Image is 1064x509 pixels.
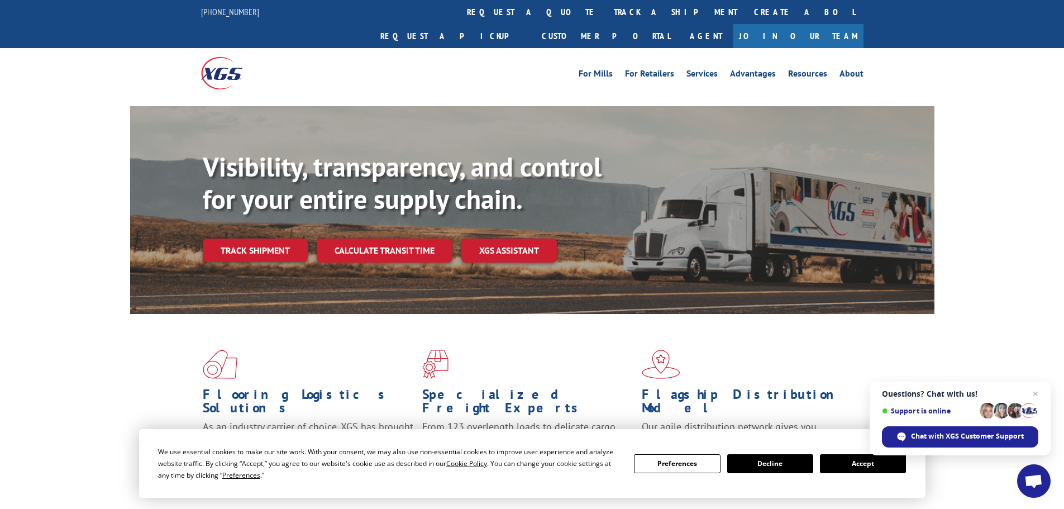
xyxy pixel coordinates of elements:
button: Decline [727,454,813,473]
a: Customer Portal [533,24,679,48]
a: [PHONE_NUMBER] [201,6,259,17]
a: Advantages [730,69,776,82]
a: For Retailers [625,69,674,82]
button: Accept [820,454,906,473]
a: For Mills [579,69,613,82]
h1: Flagship Distribution Model [642,388,853,420]
span: Our agile distribution network gives you nationwide inventory management on demand. [642,420,847,446]
p: From 123 overlength loads to delicate cargo, our experienced staff knows the best way to move you... [422,420,633,470]
span: Questions? Chat with us! [882,389,1038,398]
div: Chat with XGS Customer Support [882,426,1038,448]
span: Close chat [1029,387,1042,401]
a: Agent [679,24,733,48]
a: Resources [788,69,827,82]
a: Join Our Team [733,24,863,48]
div: We use essential cookies to make our site work. With your consent, we may also use non-essential ... [158,446,621,481]
a: Services [686,69,718,82]
a: Track shipment [203,239,308,262]
a: Calculate transit time [317,239,452,263]
span: Preferences [222,470,260,480]
a: About [839,69,863,82]
a: XGS ASSISTANT [461,239,557,263]
img: xgs-icon-total-supply-chain-intelligence-red [203,350,237,379]
div: Cookie Consent Prompt [139,429,925,498]
img: xgs-icon-flagship-distribution-model-red [642,350,680,379]
a: Request a pickup [372,24,533,48]
h1: Specialized Freight Experts [422,388,633,420]
div: Open chat [1017,464,1051,498]
img: xgs-icon-focused-on-flooring-red [422,350,448,379]
button: Preferences [634,454,720,473]
h1: Flooring Logistics Solutions [203,388,414,420]
span: Cookie Policy [446,459,487,468]
span: Support is online [882,407,976,415]
span: Chat with XGS Customer Support [911,431,1024,441]
span: As an industry carrier of choice, XGS has brought innovation and dedication to flooring logistics... [203,420,413,460]
b: Visibility, transparency, and control for your entire supply chain. [203,149,602,216]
